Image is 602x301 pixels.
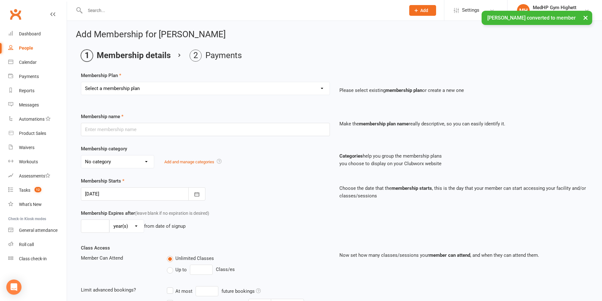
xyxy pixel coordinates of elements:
[8,27,67,41] a: Dashboard
[81,50,171,62] li: Membership details
[533,5,576,10] div: MedHP Gym Highett
[8,223,67,238] a: General attendance kiosk mode
[533,10,576,16] div: MedHP
[6,280,21,295] div: Open Intercom Messenger
[482,11,592,25] div: [PERSON_NAME] converted to member
[429,252,470,258] strong: member can attend
[81,113,124,120] label: Membership name
[19,117,45,122] div: Automations
[19,159,38,164] div: Workouts
[8,183,67,197] a: Tasks 12
[222,287,261,295] div: future bookings
[196,286,218,296] input: At mostfuture bookings
[164,160,214,164] a: Add and manage categories
[8,238,67,252] a: Roll call
[19,31,41,36] div: Dashboard
[8,84,67,98] a: Reports
[81,145,127,153] label: Membership category
[76,254,162,262] div: Member Can Attend
[34,187,41,192] span: 12
[386,87,422,93] strong: membership plan
[19,74,39,79] div: Payments
[19,60,37,65] div: Calendar
[19,102,39,107] div: Messages
[175,255,214,261] span: Unlimited Classes
[8,126,67,141] a: Product Sales
[19,45,33,51] div: People
[19,88,34,93] div: Reports
[81,209,209,217] label: Membership Expires after
[19,256,47,261] div: Class check-in
[19,131,46,136] div: Product Sales
[81,123,330,136] input: Enter membership name
[517,4,530,17] div: MH
[339,120,588,128] p: Make the really descriptive, so you can easily identify it.
[81,244,110,252] label: Class Access
[8,55,67,69] a: Calendar
[409,5,436,16] button: Add
[19,228,58,233] div: General attendance
[339,153,363,159] strong: Categories
[167,265,330,275] div: Class/es
[462,3,479,17] span: Settings
[8,6,23,22] a: Clubworx
[19,188,30,193] div: Tasks
[135,211,209,216] span: (leave blank if no expiration is desired)
[339,87,588,94] p: Please select existing or create a new one
[420,8,428,13] span: Add
[190,50,242,62] li: Payments
[19,145,34,150] div: Waivers
[359,121,409,127] strong: membership plan name
[580,11,591,24] button: ×
[8,155,67,169] a: Workouts
[392,185,432,191] strong: membership starts
[339,251,588,259] p: Now set how many classes/sessions your , and when they can attend them.
[8,69,67,84] a: Payments
[8,197,67,212] a: What's New
[83,6,401,15] input: Search...
[8,252,67,266] a: Class kiosk mode
[81,72,121,79] label: Membership Plan
[8,98,67,112] a: Messages
[175,266,187,273] span: Up to
[144,222,185,230] div: from date of signup
[81,177,125,185] label: Membership Starts
[339,184,588,200] p: Choose the date that the , this is the day that your member can start accessing your facility and...
[8,112,67,126] a: Automations
[8,141,67,155] a: Waivers
[339,152,588,167] p: help you group the membership plans you choose to display on your Clubworx website
[76,286,162,294] div: Limit advanced bookings?
[175,287,192,295] div: At most
[8,169,67,183] a: Assessments
[19,242,34,247] div: Roll call
[76,30,593,39] h2: Add Membership for [PERSON_NAME]
[8,41,67,55] a: People
[19,173,50,178] div: Assessments
[19,202,42,207] div: What's New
